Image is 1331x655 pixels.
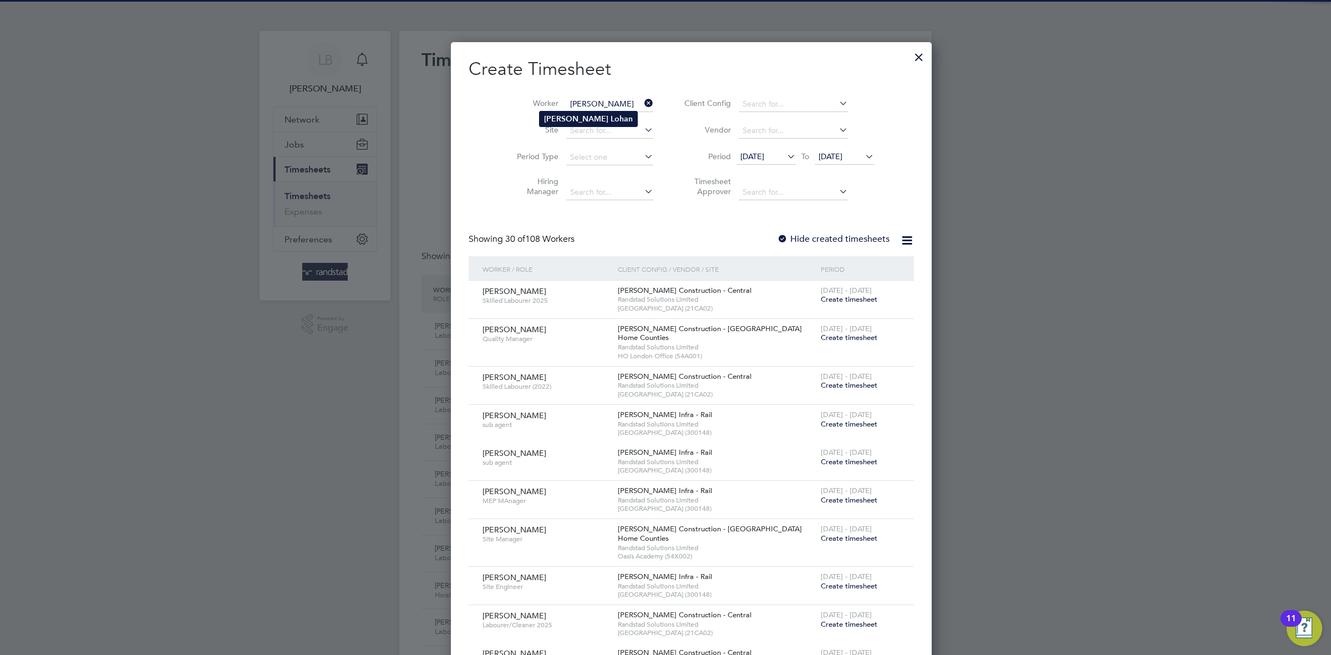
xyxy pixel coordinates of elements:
[618,572,712,581] span: [PERSON_NAME] Infra - Rail
[505,233,525,245] span: 30 of
[618,304,815,313] span: [GEOGRAPHIC_DATA] (21CA02)
[821,572,872,581] span: [DATE] - [DATE]
[1287,611,1322,646] button: Open Resource Center, 11 new notifications
[618,628,815,637] span: [GEOGRAPHIC_DATA] (21CA02)
[821,324,872,333] span: [DATE] - [DATE]
[618,390,815,399] span: [GEOGRAPHIC_DATA] (21CA02)
[618,590,815,599] span: [GEOGRAPHIC_DATA] (300148)
[482,286,546,296] span: [PERSON_NAME]
[482,582,609,591] span: Site Engineer
[821,295,877,304] span: Create timesheet
[819,151,842,161] span: [DATE]
[618,466,815,475] span: [GEOGRAPHIC_DATA] (300148)
[482,486,546,496] span: [PERSON_NAME]
[618,552,815,561] span: Oasis Academy (54X002)
[681,125,731,135] label: Vendor
[618,352,815,360] span: HO London Office (54A001)
[821,448,872,457] span: [DATE] - [DATE]
[566,185,653,200] input: Search for...
[777,233,890,245] label: Hide created timesheets
[482,496,609,505] span: MEP MAnager
[482,382,609,391] span: Skilled Labourer (2022)
[482,420,609,429] span: sub agent
[618,504,815,513] span: [GEOGRAPHIC_DATA] (300148)
[566,97,653,112] input: Search for...
[482,324,546,334] span: [PERSON_NAME]
[482,448,546,458] span: [PERSON_NAME]
[509,125,558,135] label: Site
[821,457,877,466] span: Create timesheet
[681,151,731,161] label: Period
[482,572,546,582] span: [PERSON_NAME]
[821,495,877,505] span: Create timesheet
[618,324,802,343] span: [PERSON_NAME] Construction - [GEOGRAPHIC_DATA] Home Counties
[566,150,653,165] input: Select one
[618,610,751,620] span: [PERSON_NAME] Construction - Central
[509,98,558,108] label: Worker
[482,334,609,343] span: Quality Manager
[505,233,575,245] span: 108 Workers
[618,496,815,505] span: Randstad Solutions Limited
[566,123,653,139] input: Search for...
[681,98,731,108] label: Client Config
[739,97,848,112] input: Search for...
[618,458,815,466] span: Randstad Solutions Limited
[482,621,609,629] span: Labourer/Cleaner 2025
[615,256,818,282] div: Client Config / Vendor / Site
[618,381,815,390] span: Randstad Solutions Limited
[821,286,872,295] span: [DATE] - [DATE]
[821,333,877,342] span: Create timesheet
[821,419,877,429] span: Create timesheet
[618,372,751,381] span: [PERSON_NAME] Construction - Central
[821,380,877,390] span: Create timesheet
[821,410,872,419] span: [DATE] - [DATE]
[482,458,609,467] span: sub agent
[618,486,712,495] span: [PERSON_NAME] Infra - Rail
[1286,618,1296,633] div: 11
[618,428,815,437] span: [GEOGRAPHIC_DATA] (300148)
[482,525,546,535] span: [PERSON_NAME]
[618,620,815,629] span: Randstad Solutions Limited
[618,295,815,304] span: Randstad Solutions Limited
[821,581,877,591] span: Create timesheet
[818,256,903,282] div: Period
[482,535,609,544] span: Site Manager
[821,534,877,543] span: Create timesheet
[739,185,848,200] input: Search for...
[618,582,815,591] span: Randstad Solutions Limited
[618,286,751,295] span: [PERSON_NAME] Construction - Central
[821,372,872,381] span: [DATE] - [DATE]
[509,151,558,161] label: Period Type
[618,544,815,552] span: Randstad Solutions Limited
[618,410,712,419] span: [PERSON_NAME] Infra - Rail
[618,420,815,429] span: Randstad Solutions Limited
[482,296,609,305] span: Skilled Labourer 2025
[618,524,802,543] span: [PERSON_NAME] Construction - [GEOGRAPHIC_DATA] Home Counties
[681,176,731,196] label: Timesheet Approver
[821,524,872,534] span: [DATE] - [DATE]
[469,58,914,81] h2: Create Timesheet
[740,151,764,161] span: [DATE]
[798,149,812,164] span: To
[821,610,872,620] span: [DATE] - [DATE]
[618,448,712,457] span: [PERSON_NAME] Infra - Rail
[509,176,558,196] label: Hiring Manager
[739,123,848,139] input: Search for...
[480,256,615,282] div: Worker / Role
[618,343,815,352] span: Randstad Solutions Limited
[482,410,546,420] span: [PERSON_NAME]
[482,611,546,621] span: [PERSON_NAME]
[821,486,872,495] span: [DATE] - [DATE]
[821,620,877,629] span: Create timesheet
[611,114,633,124] b: Lohan
[544,114,608,124] b: [PERSON_NAME]
[482,372,546,382] span: [PERSON_NAME]
[469,233,577,245] div: Showing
